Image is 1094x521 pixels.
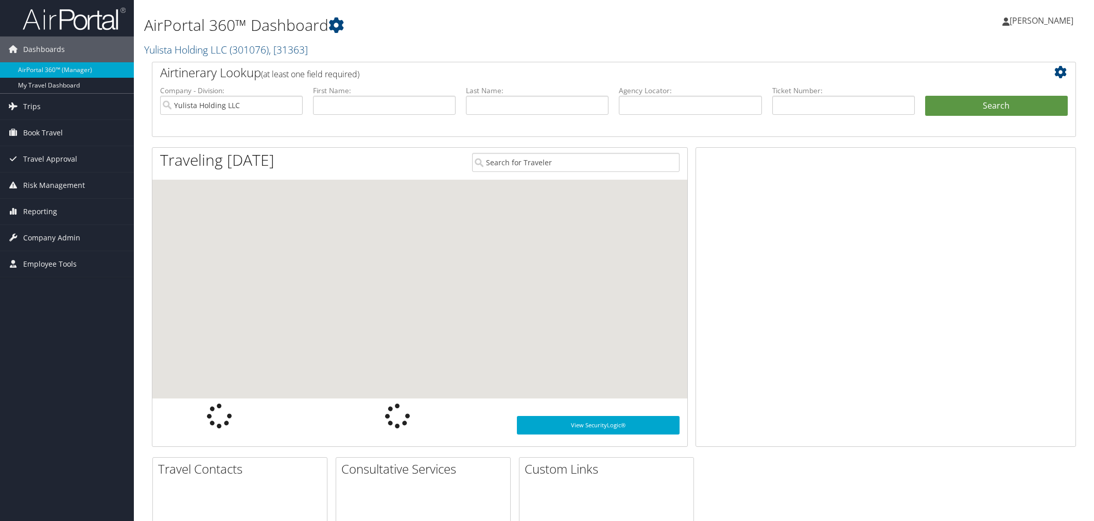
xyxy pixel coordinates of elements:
[160,149,274,171] h1: Traveling [DATE]
[925,96,1068,116] button: Search
[1010,15,1073,26] span: [PERSON_NAME]
[619,85,761,96] label: Agency Locator:
[23,172,85,198] span: Risk Management
[158,460,327,478] h2: Travel Contacts
[525,460,693,478] h2: Custom Links
[23,225,80,251] span: Company Admin
[341,460,510,478] h2: Consultative Services
[23,146,77,172] span: Travel Approval
[23,120,63,146] span: Book Travel
[160,85,303,96] label: Company - Division:
[472,153,680,172] input: Search for Traveler
[144,14,771,36] h1: AirPortal 360™ Dashboard
[230,43,269,57] span: ( 301076 )
[144,43,308,57] a: Yulista Holding LLC
[23,7,126,31] img: airportal-logo.png
[23,94,41,119] span: Trips
[269,43,308,57] span: , [ 31363 ]
[23,199,57,224] span: Reporting
[160,64,991,81] h2: Airtinerary Lookup
[23,251,77,277] span: Employee Tools
[1002,5,1084,36] a: [PERSON_NAME]
[261,68,359,80] span: (at least one field required)
[313,85,456,96] label: First Name:
[517,416,680,435] a: View SecurityLogic®
[772,85,915,96] label: Ticket Number:
[23,37,65,62] span: Dashboards
[466,85,609,96] label: Last Name:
